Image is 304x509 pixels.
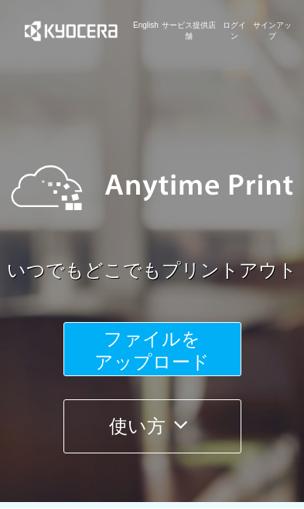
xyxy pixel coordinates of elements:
span: ファイルを ​​アップロード [94,328,210,372]
button: ファイルを​​アップロード [63,322,241,376]
a: ログイン [219,20,249,42]
button: 使い方 [63,399,241,453]
a: English [133,20,159,42]
a: サインアップ [249,20,295,42]
a: サービス提供店舗 [159,20,219,42]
